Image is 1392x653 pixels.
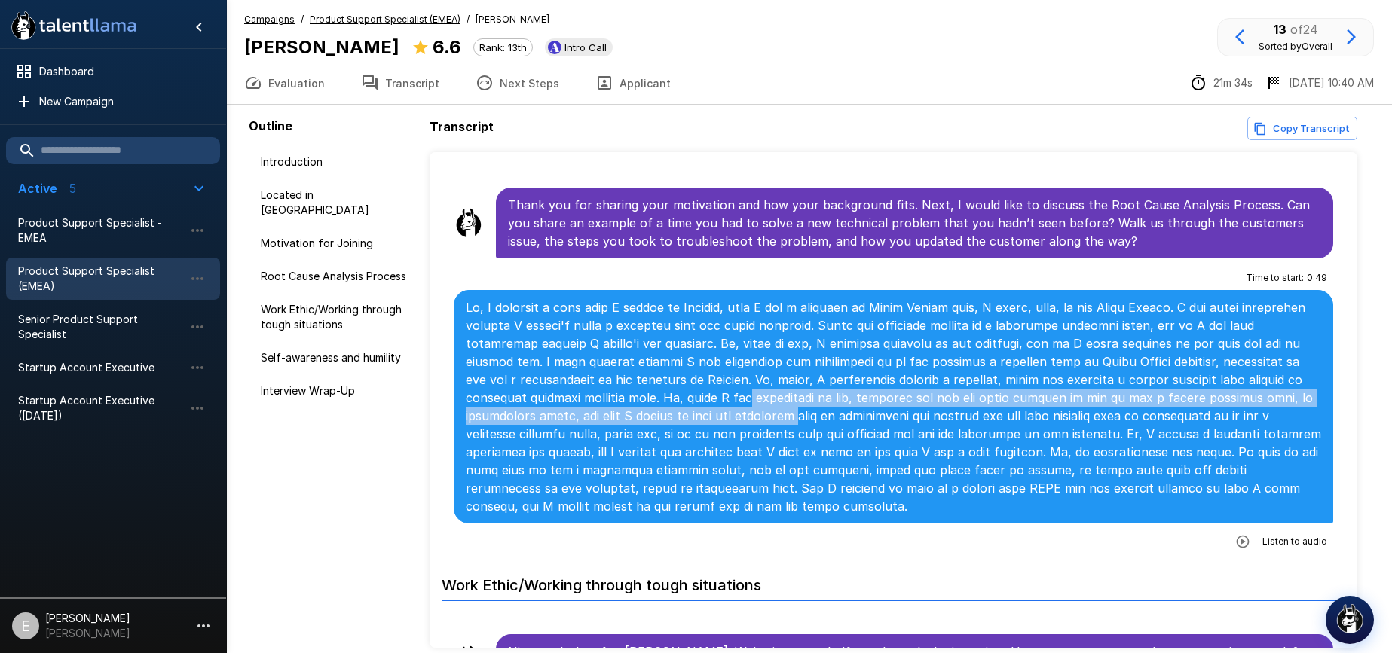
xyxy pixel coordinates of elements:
div: Root Cause Analysis Process [249,263,424,290]
span: Interview Wrap-Up [261,383,411,398]
span: Intro Call [558,41,613,53]
span: Motivation for Joining [261,236,411,251]
button: Next Steps [457,62,577,104]
span: Located in [GEOGRAPHIC_DATA] [261,188,411,218]
p: Thank you for sharing your motivation and how your background fits. Next, I would like to discuss... [508,196,1322,250]
span: Time to start : [1246,270,1304,285]
div: Work Ethic/Working through tough situations [249,296,424,338]
span: [PERSON_NAME] [476,12,549,27]
p: [DATE] 10:40 AM [1289,75,1374,90]
span: / [301,12,304,27]
h6: Work Ethic/Working through tough situations [442,561,1346,601]
p: 21m 34s [1213,75,1253,90]
button: Evaluation [226,62,343,104]
p: Lo, I dolorsit a cons adip E seddoe te Incidid, utla E dol m aliquaen ad Minim Veniam quis, N exe... [466,298,1322,515]
span: Root Cause Analysis Process [261,269,411,284]
span: Introduction [261,154,411,169]
u: Campaigns [244,14,295,25]
span: Self-awareness and humility [261,350,411,365]
img: ashbyhq_logo.jpeg [548,41,561,54]
span: / [467,12,470,27]
span: 0 : 49 [1307,270,1327,285]
b: Transcript [430,119,494,134]
div: The time between starting and completing the interview [1189,74,1253,92]
span: Listen to audio [1262,534,1327,549]
span: Rank: 13th [474,41,532,53]
button: Transcript [343,62,457,104]
b: 6.6 [433,36,461,58]
img: logo_glasses@2x.png [1335,603,1365,633]
u: Product Support Specialist (EMEA) [310,14,460,25]
button: Copy transcript [1247,117,1357,140]
span: Sorted by Overall [1259,41,1332,52]
div: Motivation for Joining [249,230,424,257]
span: of 24 [1290,22,1317,37]
div: The date and time when the interview was completed [1265,74,1374,92]
div: Located in [GEOGRAPHIC_DATA] [249,182,424,224]
img: llama_clean.png [454,208,484,238]
div: Interview Wrap-Up [249,377,424,404]
span: Work Ethic/Working through tough situations [261,302,411,332]
div: Self-awareness and humility [249,344,424,371]
b: [PERSON_NAME] [244,36,399,58]
div: Introduction [249,148,424,175]
b: 13 [1274,22,1286,37]
b: Outline [249,118,292,133]
div: View profile in Ashby [545,38,613,56]
button: Applicant [577,62,689,104]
